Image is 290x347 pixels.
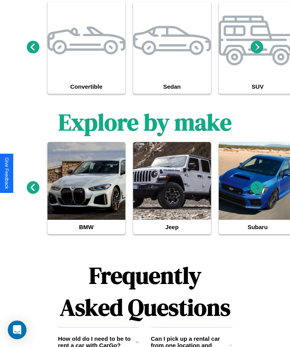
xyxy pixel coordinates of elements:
h4: Convertible [47,79,125,94]
h4: Jeep [133,220,211,234]
h4: Sedan [133,79,211,94]
h4: BMW [47,220,125,234]
h1: Explore by make [58,106,232,138]
div: Open Intercom Messenger [8,321,26,339]
div: Give Feedback [4,158,9,189]
h1: Frequently Asked Questions [58,256,232,327]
